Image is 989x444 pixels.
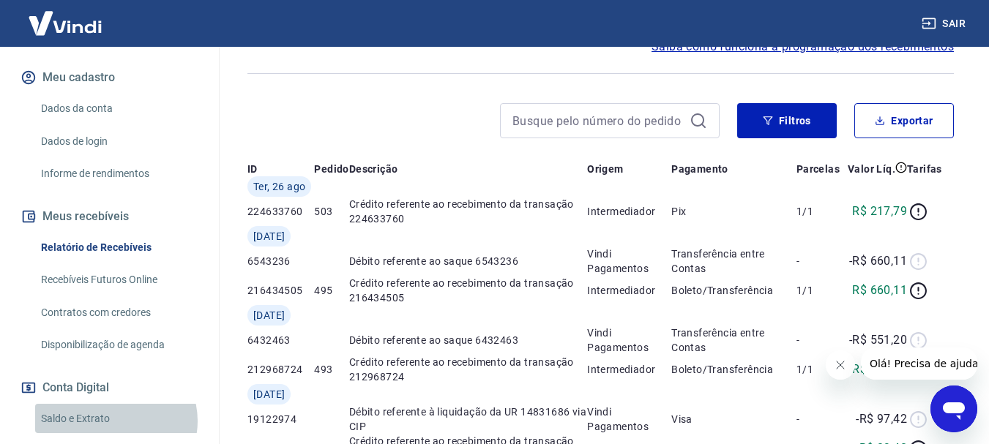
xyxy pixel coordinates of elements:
[253,387,285,402] span: [DATE]
[314,362,348,377] p: 493
[671,204,796,219] p: Pix
[852,203,907,220] p: R$ 217,79
[247,333,314,347] p: 6432463
[856,410,907,428] p: -R$ 97,42
[247,162,258,176] p: ID
[314,283,348,298] p: 495
[587,362,671,377] p: Intermediador
[349,254,587,268] p: Débito referente ao saque 6543236
[35,298,201,328] a: Contratos com credores
[671,412,796,426] p: Visa
[652,38,954,56] a: Saiba como funciona a programação dos recebimentos
[349,197,587,226] p: Crédito referente ao recebimento da transação 224633760
[314,162,348,176] p: Pedido
[253,179,305,194] span: Ter, 26 ago
[35,233,201,263] a: Relatório de Recebíveis
[9,10,123,22] span: Olá! Precisa de ajuda?
[907,162,942,176] p: Tarifas
[349,162,398,176] p: Descrição
[796,362,840,377] p: 1/1
[35,265,201,295] a: Recebíveis Futuros Online
[247,283,314,298] p: 216434505
[796,254,840,268] p: -
[671,247,796,276] p: Transferência entre Contas
[848,162,895,176] p: Valor Líq.
[35,330,201,360] a: Disponibilização de agenda
[737,103,837,138] button: Filtros
[18,372,201,404] button: Conta Digital
[18,61,201,94] button: Meu cadastro
[849,252,907,270] p: -R$ 660,11
[349,405,587,434] p: Débito referente à liquidação da UR 14831686 via CIP
[671,326,796,355] p: Transferência entre Contas
[247,362,314,377] p: 212968724
[587,326,671,355] p: Vindi Pagamentos
[796,283,840,298] p: 1/1
[349,333,587,347] p: Débito referente ao saque 6432463
[852,282,907,299] p: R$ 660,11
[35,159,201,189] a: Informe de rendimentos
[18,1,113,45] img: Vindi
[796,162,840,176] p: Parcelas
[587,204,671,219] p: Intermediador
[349,355,587,384] p: Crédito referente ao recebimento da transação 212968724
[671,283,796,298] p: Boleto/Transferência
[671,362,796,377] p: Boleto/Transferência
[854,103,954,138] button: Exportar
[35,404,201,434] a: Saldo e Extrato
[247,204,314,219] p: 224633760
[919,10,971,37] button: Sair
[247,412,314,426] p: 19122974
[587,247,671,276] p: Vindi Pagamentos
[314,204,348,219] p: 503
[512,110,684,132] input: Busque pelo número do pedido
[587,162,623,176] p: Origem
[861,347,977,380] iframe: Mensagem da empresa
[796,204,840,219] p: 1/1
[35,127,201,157] a: Dados de login
[35,94,201,124] a: Dados da conta
[671,162,728,176] p: Pagamento
[587,405,671,434] p: Vindi Pagamentos
[796,333,840,347] p: -
[849,331,907,349] p: -R$ 551,20
[826,350,855,380] iframe: Fechar mensagem
[587,283,671,298] p: Intermediador
[247,254,314,268] p: 6543236
[349,276,587,305] p: Crédito referente ao recebimento da transação 216434505
[930,385,977,432] iframe: Botão para abrir a janela de mensagens
[18,200,201,233] button: Meus recebíveis
[253,229,285,244] span: [DATE]
[796,412,840,426] p: -
[253,308,285,323] span: [DATE]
